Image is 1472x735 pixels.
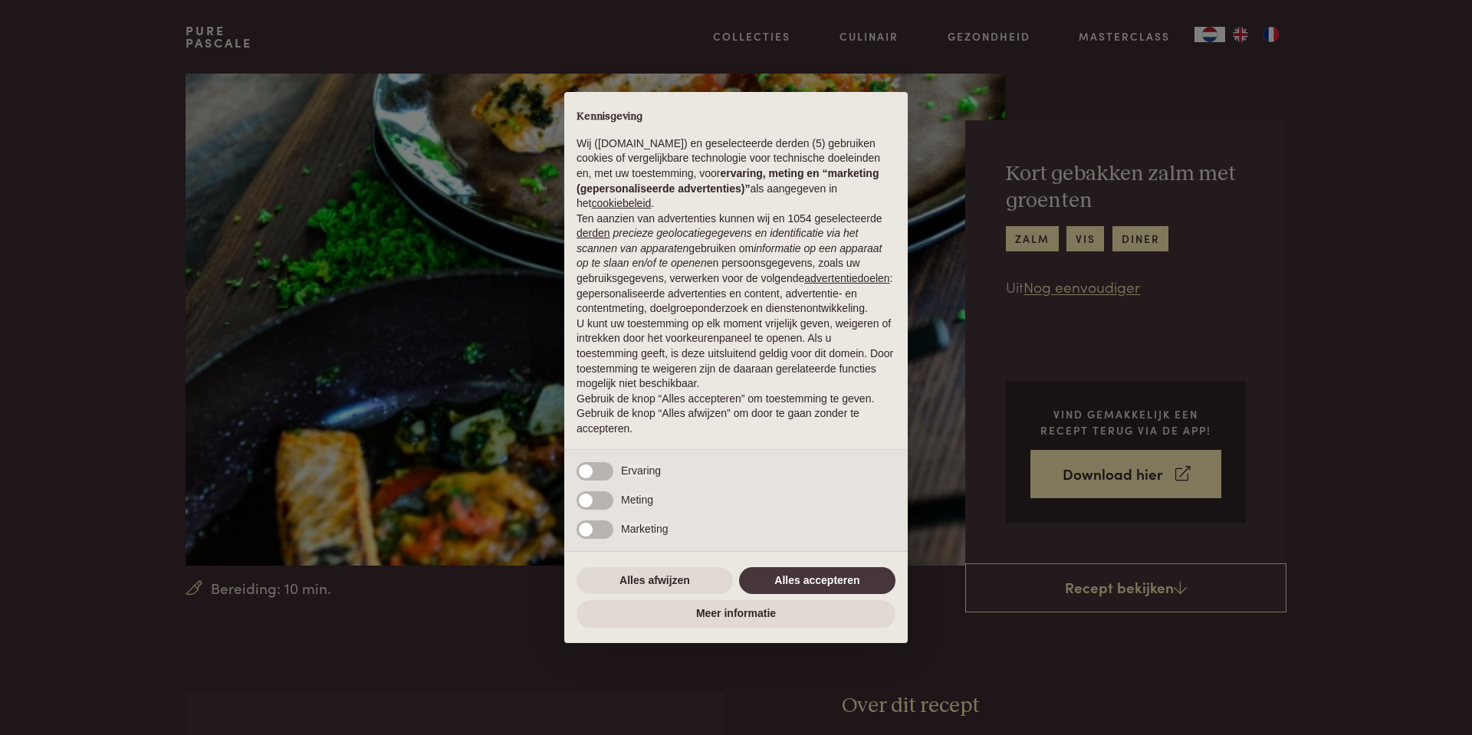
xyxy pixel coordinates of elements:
[577,110,895,124] h2: Kennisgeving
[621,523,668,535] span: Marketing
[577,242,882,270] em: informatie op een apparaat op te slaan en/of te openen
[577,600,895,628] button: Meer informatie
[577,227,858,254] em: precieze geolocatiegegevens en identificatie via het scannen van apparaten
[577,167,879,195] strong: ervaring, meting en “marketing (gepersonaliseerde advertenties)”
[577,226,610,241] button: derden
[577,317,895,392] p: U kunt uw toestemming op elk moment vrijelijk geven, weigeren of intrekken door het voorkeurenpan...
[577,136,895,212] p: Wij ([DOMAIN_NAME]) en geselecteerde derden (5) gebruiken cookies of vergelijkbare technologie vo...
[621,494,653,506] span: Meting
[804,271,889,287] button: advertentiedoelen
[739,567,895,595] button: Alles accepteren
[577,392,895,437] p: Gebruik de knop “Alles accepteren” om toestemming te geven. Gebruik de knop “Alles afwijzen” om d...
[577,212,895,317] p: Ten aanzien van advertenties kunnen wij en 1054 geselecteerde gebruiken om en persoonsgegevens, z...
[591,197,651,209] a: cookiebeleid
[621,464,661,477] span: Ervaring
[577,567,733,595] button: Alles afwijzen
